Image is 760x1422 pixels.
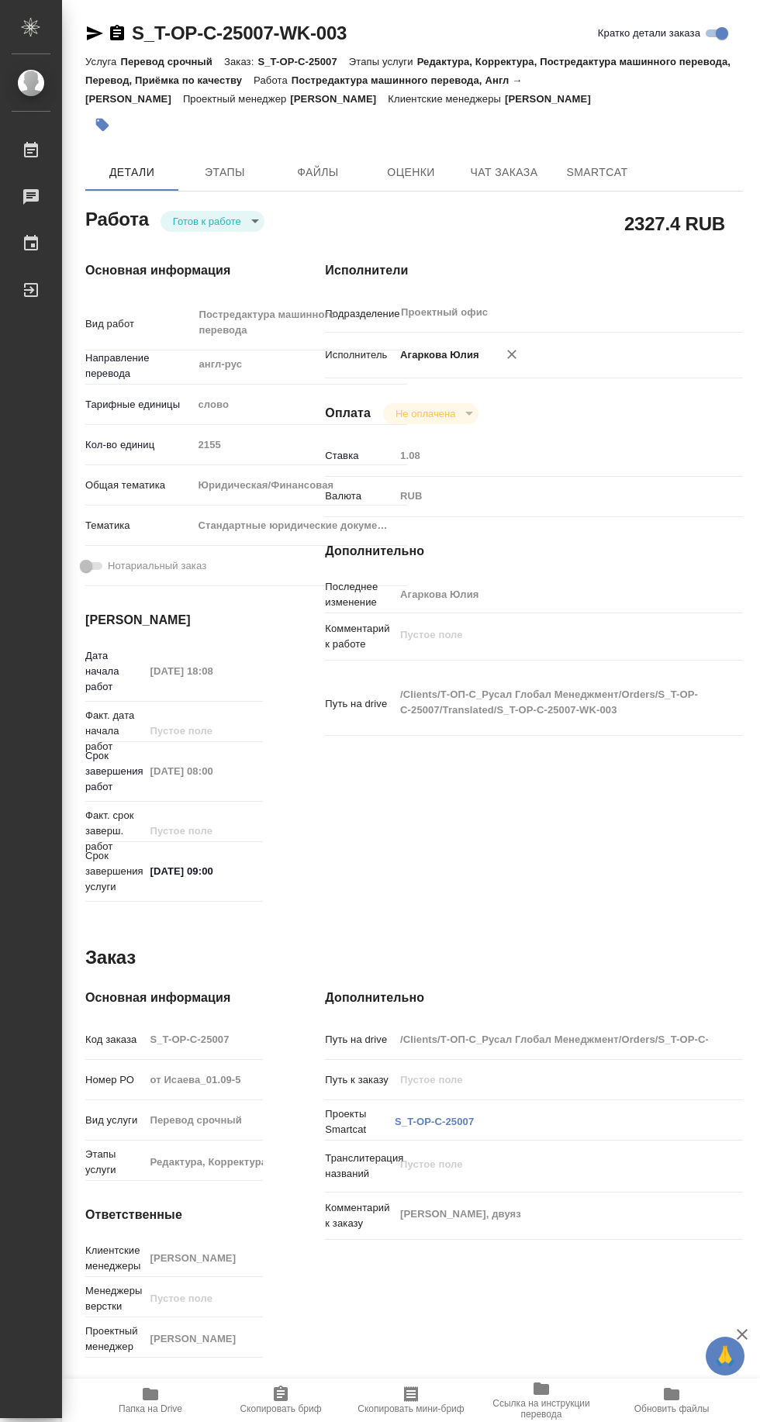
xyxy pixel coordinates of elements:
input: Пустое поле [144,1028,263,1051]
p: Последнее изменение [325,579,395,610]
p: Проекты Smartcat [325,1106,395,1137]
input: Пустое поле [192,433,407,456]
span: Папка на Drive [119,1403,182,1414]
h4: [PERSON_NAME] [85,611,263,630]
p: Вид работ [85,316,192,332]
a: S_T-OP-C-25007 [395,1116,474,1127]
p: Факт. дата начала работ [85,708,144,754]
p: Путь к заказу [325,1072,395,1088]
p: Дата начала работ [85,648,144,695]
input: Пустое поле [144,720,263,742]
input: Пустое поле [144,1287,263,1310]
p: Комментарий к работе [325,621,395,652]
input: Пустое поле [144,820,263,842]
button: Обновить файлы [606,1379,737,1422]
p: Срок завершения работ [85,748,144,795]
h2: 2327.4 RUB [624,210,725,236]
p: Путь на drive [325,696,395,712]
span: Скопировать мини-бриф [358,1403,464,1414]
input: ✎ Введи что-нибудь [144,860,263,882]
p: Номер РО [85,1072,144,1088]
p: Постредактура машинного перевода, Англ → [PERSON_NAME] [85,74,522,105]
span: Детали [95,163,169,182]
h4: Основная информация [85,261,263,280]
textarea: /Clients/Т-ОП-С_Русал Глобал Менеджмент/Orders/S_T-OP-C-25007/Translated/S_T-OP-C-25007-WK-003 [395,682,708,723]
input: Пустое поле [144,1068,263,1091]
button: Скопировать ссылку [108,24,126,43]
span: SmartCat [560,163,634,182]
button: Не оплачена [391,407,460,420]
button: Скопировать бриф [216,1379,346,1422]
h4: Исполнители [325,261,743,280]
p: Проектный менеджер [85,1324,144,1355]
p: Срок завершения услуги [85,848,144,895]
p: Агаркова Юлия [395,347,479,363]
p: Менеджеры верстки [85,1283,144,1314]
input: Пустое поле [395,444,708,467]
p: Общая тематика [85,478,192,493]
p: Услуга [85,56,120,67]
a: S_T-OP-C-25007-WK-003 [132,22,347,43]
button: Скопировать мини-бриф [346,1379,476,1422]
span: Кратко детали заказа [598,26,700,41]
p: Клиентские менеджеры [85,1243,144,1274]
h2: Заказ [85,945,136,970]
p: Код заказа [85,1032,144,1048]
p: Проектный менеджер [183,93,290,105]
input: Пустое поле [395,1028,708,1051]
p: Заказ: [224,56,257,67]
button: 🙏 [706,1337,744,1375]
p: Тарифные единицы [85,397,192,412]
p: Вид услуги [85,1113,144,1128]
input: Пустое поле [144,760,263,782]
h4: Основная информация [85,989,263,1007]
div: RUB [395,483,708,509]
p: Кол-во единиц [85,437,192,453]
p: Путь на drive [325,1032,395,1048]
span: Нотариальный заказ [108,558,206,574]
input: Пустое поле [144,660,263,682]
button: Ссылка на инструкции перевода [476,1379,606,1422]
span: Ссылка на инструкции перевода [485,1398,597,1420]
p: Работа [254,74,292,86]
p: Направление перевода [85,350,192,381]
input: Пустое поле [395,1068,708,1091]
h4: Дополнительно [325,542,743,561]
p: Транслитерация названий [325,1151,395,1182]
div: слово [192,392,407,418]
textarea: [PERSON_NAME], двуяз [395,1201,708,1227]
span: Этапы [188,163,262,182]
p: Этапы услуги [349,56,417,67]
div: Стандартные юридические документы, договоры, уставы [192,513,407,539]
span: Оценки [374,163,448,182]
span: Файлы [281,163,355,182]
div: Готов к работе [383,403,478,424]
button: Папка на Drive [85,1379,216,1422]
h4: Дополнительно [325,989,743,1007]
span: Чат заказа [467,163,541,182]
input: Пустое поле [144,1151,263,1173]
div: Готов к работе [161,211,264,232]
h2: Работа [85,204,149,232]
button: Скопировать ссылку для ЯМессенджера [85,24,104,43]
div: Юридическая/Финансовая [192,472,407,499]
button: Добавить тэг [85,108,119,142]
p: S_T-OP-C-25007 [257,56,348,67]
input: Пустое поле [395,583,708,606]
input: Пустое поле [144,1109,263,1131]
p: Комментарий к заказу [325,1200,395,1231]
button: Удалить исполнителя [495,337,529,371]
input: Пустое поле [144,1247,263,1269]
span: Скопировать бриф [240,1403,321,1414]
button: Готов к работе [168,215,246,228]
p: [PERSON_NAME] [505,93,603,105]
h4: Ответственные [85,1206,263,1224]
input: Пустое поле [144,1327,263,1350]
span: 🙏 [712,1340,738,1372]
p: Клиентские менеджеры [388,93,505,105]
span: Обновить файлы [634,1403,710,1414]
p: Этапы услуги [85,1147,144,1178]
p: Тематика [85,518,192,533]
p: [PERSON_NAME] [290,93,388,105]
p: Перевод срочный [120,56,224,67]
